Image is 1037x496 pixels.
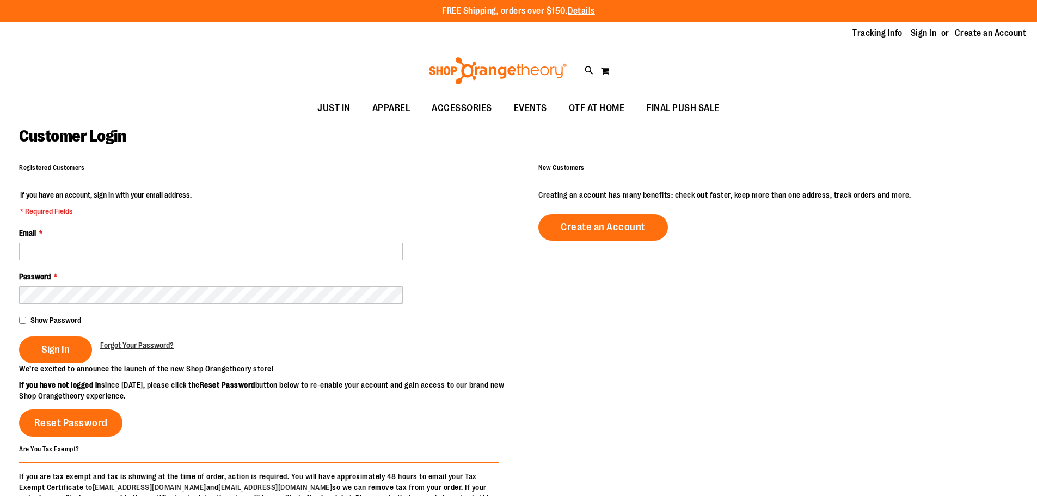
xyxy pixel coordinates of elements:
[317,96,351,120] span: JUST IN
[19,336,92,363] button: Sign In
[432,96,492,120] span: ACCESSORIES
[19,445,79,452] strong: Are You Tax Exempt?
[19,272,51,281] span: Password
[561,221,646,233] span: Create an Account
[852,27,903,39] a: Tracking Info
[200,381,255,389] strong: Reset Password
[41,344,70,356] span: Sign In
[646,96,720,120] span: FINAL PUSH SALE
[568,6,595,16] a: Details
[19,379,519,401] p: since [DATE], please click the button below to re-enable your account and gain access to our bran...
[34,417,108,429] span: Reset Password
[372,96,410,120] span: APPAREL
[19,189,193,217] legend: If you have an account, sign in with your email address.
[514,96,547,120] span: EVENTS
[427,57,568,84] img: Shop Orangetheory
[19,409,122,437] a: Reset Password
[955,27,1027,39] a: Create an Account
[538,164,585,172] strong: New Customers
[30,316,81,324] span: Show Password
[569,96,625,120] span: OTF AT HOME
[538,214,668,241] a: Create an Account
[19,229,36,237] span: Email
[20,206,192,217] span: * Required Fields
[100,341,174,350] span: Forgot Your Password?
[19,381,101,389] strong: If you have not logged in
[93,483,206,492] a: [EMAIL_ADDRESS][DOMAIN_NAME]
[19,127,126,145] span: Customer Login
[911,27,937,39] a: Sign In
[442,5,595,17] p: FREE Shipping, orders over $150.
[538,189,1018,200] p: Creating an account has many benefits: check out faster, keep more than one address, track orders...
[19,363,519,374] p: We’re excited to announce the launch of the new Shop Orangetheory store!
[100,340,174,351] a: Forgot Your Password?
[218,483,332,492] a: [EMAIL_ADDRESS][DOMAIN_NAME]
[19,164,84,172] strong: Registered Customers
